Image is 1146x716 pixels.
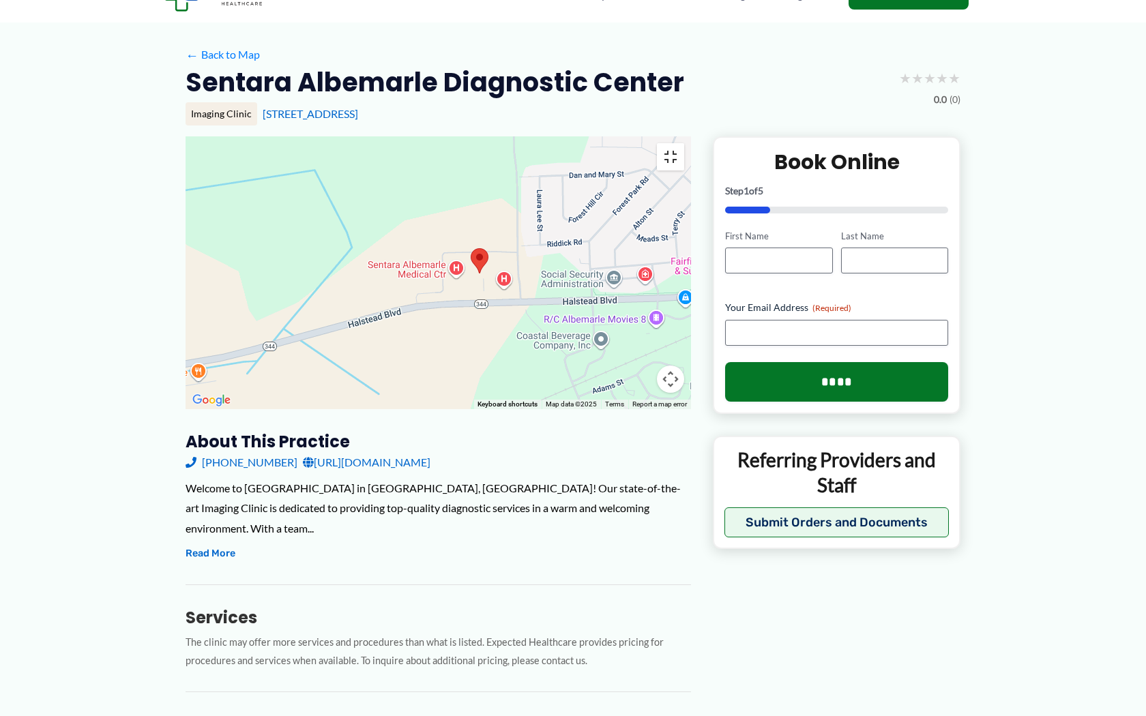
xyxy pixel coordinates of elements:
span: 0.0 [934,91,947,108]
p: The clinic may offer more services and procedures than what is listed. Expected Healthcare provid... [186,633,691,670]
p: Step of [725,186,948,196]
label: Your Email Address [725,301,948,314]
span: ★ [899,65,911,91]
div: Imaging Clinic [186,102,257,125]
span: Map data ©2025 [546,400,597,408]
span: 1 [744,185,749,196]
span: ← [186,48,199,61]
a: [STREET_ADDRESS] [263,107,358,120]
button: Toggle fullscreen view [657,143,684,170]
img: Google [189,391,234,409]
span: 5 [758,185,763,196]
span: ★ [924,65,936,91]
span: ★ [948,65,960,91]
label: First Name [725,230,832,243]
h2: Book Online [725,149,948,175]
a: ←Back to Map [186,44,260,65]
button: Map camera controls [657,366,684,393]
span: (0) [950,91,960,108]
p: Referring Providers and Staff [724,447,949,497]
button: Keyboard shortcuts [477,400,538,409]
a: [URL][DOMAIN_NAME] [303,452,430,473]
span: ★ [911,65,924,91]
button: Submit Orders and Documents [724,507,949,537]
a: Report a map error [632,400,687,408]
span: (Required) [812,303,851,313]
label: Last Name [841,230,948,243]
a: [PHONE_NUMBER] [186,452,297,473]
a: Terms (opens in new tab) [605,400,624,408]
h3: Services [186,607,691,628]
h3: About this practice [186,431,691,452]
span: ★ [936,65,948,91]
a: Open this area in Google Maps (opens a new window) [189,391,234,409]
button: Read More [186,546,235,562]
div: Welcome to [GEOGRAPHIC_DATA] in [GEOGRAPHIC_DATA], [GEOGRAPHIC_DATA]! Our state-of-the-art Imagin... [186,478,691,539]
h2: Sentara Albemarle Diagnostic Center [186,65,684,99]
